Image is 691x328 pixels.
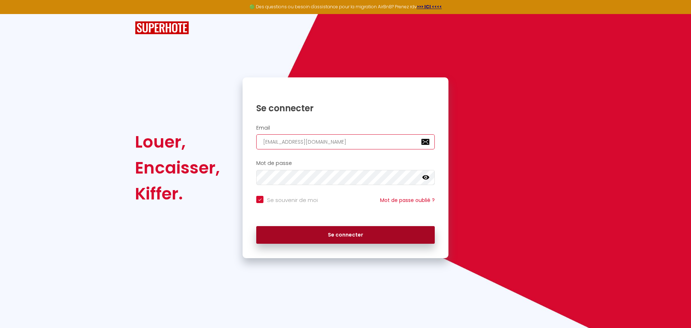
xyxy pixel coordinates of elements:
[256,103,435,114] h1: Se connecter
[135,21,189,35] img: SuperHote logo
[135,181,220,207] div: Kiffer.
[256,134,435,149] input: Ton Email
[256,125,435,131] h2: Email
[135,129,220,155] div: Louer,
[380,197,435,204] a: Mot de passe oublié ?
[417,4,442,10] a: >>> ICI <<<<
[135,155,220,181] div: Encaisser,
[256,160,435,166] h2: Mot de passe
[256,226,435,244] button: Se connecter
